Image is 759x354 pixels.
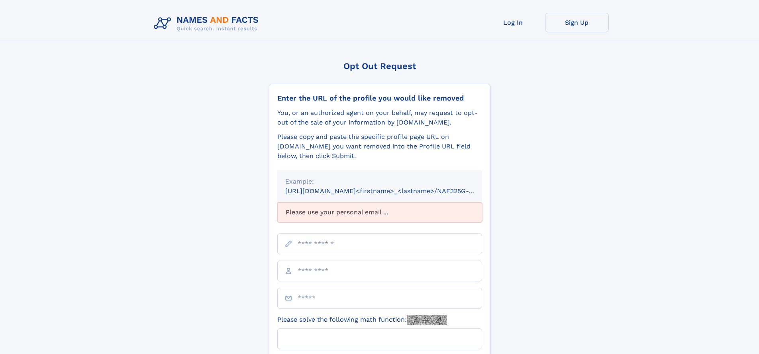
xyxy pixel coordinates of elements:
div: Please copy and paste the specific profile page URL on [DOMAIN_NAME] you want removed into the Pr... [277,132,482,161]
div: Opt Out Request [269,61,490,71]
img: Logo Names and Facts [151,13,265,34]
a: Log In [481,13,545,32]
label: Please solve the following math function: [277,315,447,325]
a: Sign Up [545,13,609,32]
div: Example: [285,177,474,186]
div: You, or an authorized agent on your behalf, may request to opt-out of the sale of your informatio... [277,108,482,127]
div: Enter the URL of the profile you would like removed [277,94,482,103]
div: Please use your personal email ... [277,202,482,222]
small: [URL][DOMAIN_NAME]<firstname>_<lastname>/NAF325G-xxxxxxxx [285,187,497,195]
